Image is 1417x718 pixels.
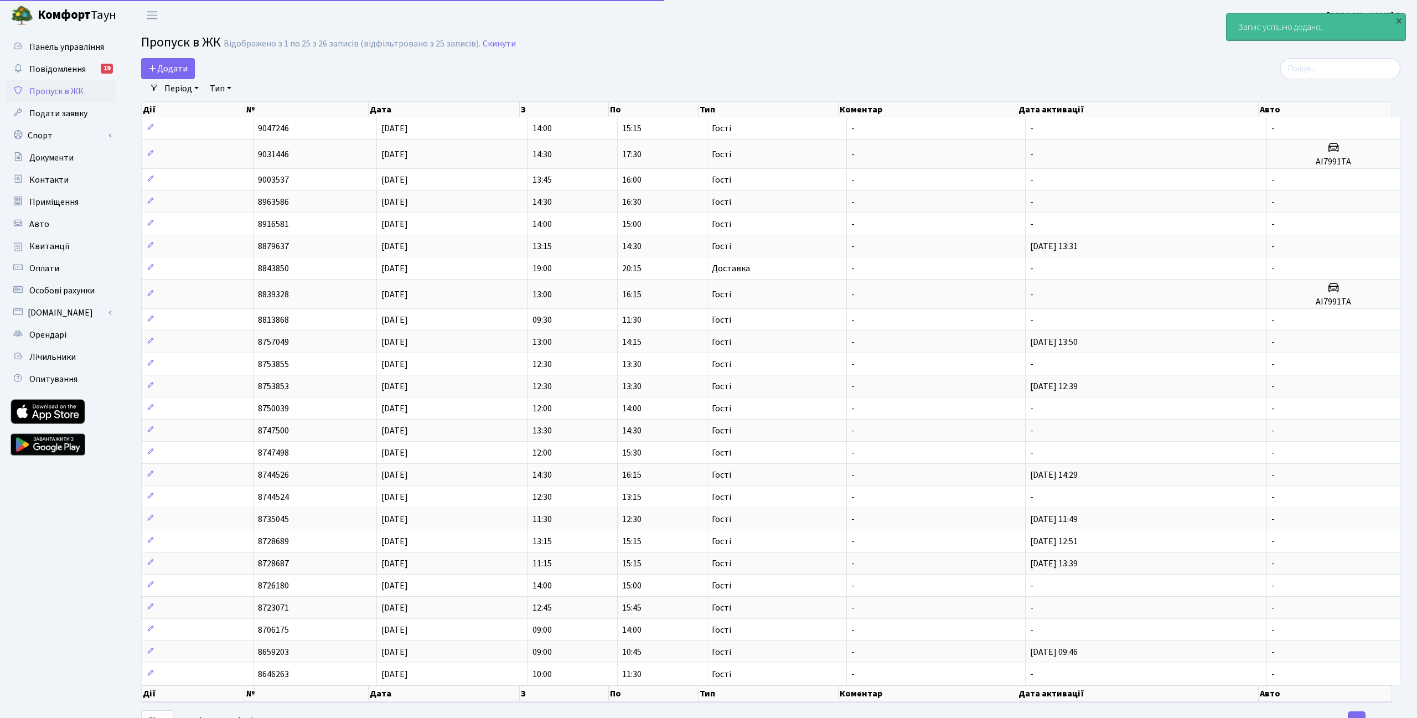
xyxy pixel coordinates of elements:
span: - [851,402,855,415]
span: Гості [712,338,731,347]
span: Гості [712,515,731,524]
span: - [1271,380,1275,392]
span: 15:00 [622,218,642,230]
span: 8753855 [258,358,289,370]
span: 12:30 [532,380,552,392]
span: 15:15 [622,557,642,570]
span: - [851,624,855,636]
span: - [1030,122,1033,135]
span: Додати [148,63,188,75]
span: [DATE] [381,602,408,614]
th: Дата [369,685,519,702]
span: 8659203 [258,646,289,658]
span: 13:30 [532,425,552,437]
a: Контакти [6,169,116,191]
a: Пропуск в ЖК [6,80,116,102]
th: № [245,685,369,702]
span: [DATE] 11:49 [1030,513,1078,525]
span: 8813868 [258,314,289,326]
span: - [1271,447,1275,459]
h5: АІ7991ТА [1271,297,1395,307]
span: - [1271,402,1275,415]
span: [DATE] 13:50 [1030,336,1078,348]
span: Гості [712,124,731,133]
span: 14:00 [622,402,642,415]
span: - [851,425,855,437]
span: - [851,336,855,348]
span: 8963586 [258,196,289,208]
span: 14:30 [532,148,552,161]
span: 14:00 [532,580,552,592]
input: Пошук... [1280,58,1400,79]
span: [DATE] [381,513,408,525]
h5: АІ7991ТА [1271,157,1395,167]
span: Гості [712,175,731,184]
span: 8839328 [258,288,289,301]
a: Особові рахунки [6,280,116,302]
span: 11:30 [532,513,552,525]
span: 10:45 [622,646,642,658]
span: Документи [29,152,74,164]
span: 14:15 [622,336,642,348]
a: Додати [141,58,195,79]
th: Коментар [839,685,1017,702]
span: - [1030,602,1033,614]
span: 11:30 [622,668,642,680]
span: 15:00 [622,580,642,592]
span: 8728689 [258,535,289,547]
span: - [851,358,855,370]
th: По [609,102,699,117]
span: - [1030,491,1033,503]
span: - [1030,148,1033,161]
span: 14:00 [622,624,642,636]
span: 13:00 [532,288,552,301]
span: 8879637 [258,240,289,252]
a: Тип [205,79,236,98]
a: Орендарі [6,324,116,346]
span: [DATE] [381,314,408,326]
span: 16:15 [622,288,642,301]
span: - [1030,262,1033,275]
span: - [1271,336,1275,348]
span: 8916581 [258,218,289,230]
div: 19 [101,64,113,74]
span: 8843850 [258,262,289,275]
span: - [1271,602,1275,614]
span: 13:15 [532,535,552,547]
span: Гості [712,426,731,435]
span: [DATE] 13:31 [1030,240,1078,252]
th: Дата активації [1017,685,1259,702]
span: Пропуск в ЖК [29,85,84,97]
span: 16:15 [622,469,642,481]
span: [DATE] [381,491,408,503]
span: - [851,469,855,481]
span: 15:30 [622,447,642,459]
span: - [1271,240,1275,252]
a: Лічильники [6,346,116,368]
span: Доставка [712,264,750,273]
span: 8735045 [258,513,289,525]
th: № [245,102,369,117]
span: 12:45 [532,602,552,614]
span: - [1030,425,1033,437]
span: 20:15 [622,262,642,275]
span: - [1271,218,1275,230]
div: × [1393,15,1404,26]
span: 11:15 [532,557,552,570]
span: 13:30 [622,380,642,392]
span: Орендарі [29,329,66,341]
span: 12:30 [532,491,552,503]
span: [DATE] [381,580,408,592]
span: [DATE] [381,557,408,570]
a: Квитанції [6,235,116,257]
span: - [1271,580,1275,592]
span: - [1030,624,1033,636]
img: logo.png [11,4,33,27]
a: Спорт [6,125,116,147]
span: - [1271,646,1275,658]
span: Приміщення [29,196,79,208]
span: 14:30 [622,425,642,437]
span: [DATE] 14:29 [1030,469,1078,481]
span: - [851,380,855,392]
span: - [1030,668,1033,680]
